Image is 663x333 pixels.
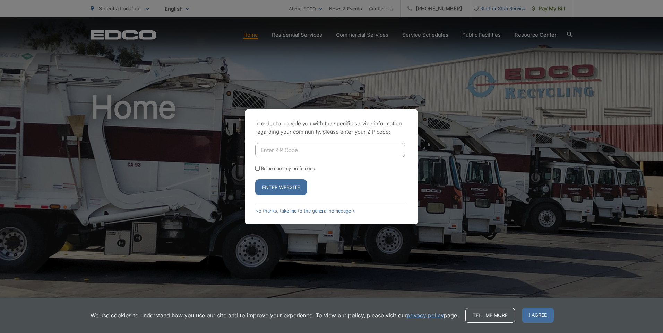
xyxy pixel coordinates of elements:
[255,208,355,214] a: No thanks, take me to the general homepage >
[522,308,554,323] span: I agree
[261,166,315,171] label: Remember my preference
[255,179,307,195] button: Enter Website
[255,143,405,157] input: Enter ZIP Code
[255,119,408,136] p: In order to provide you with the specific service information regarding your community, please en...
[91,311,458,319] p: We use cookies to understand how you use our site and to improve your experience. To view our pol...
[407,311,444,319] a: privacy policy
[465,308,515,323] a: Tell me more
